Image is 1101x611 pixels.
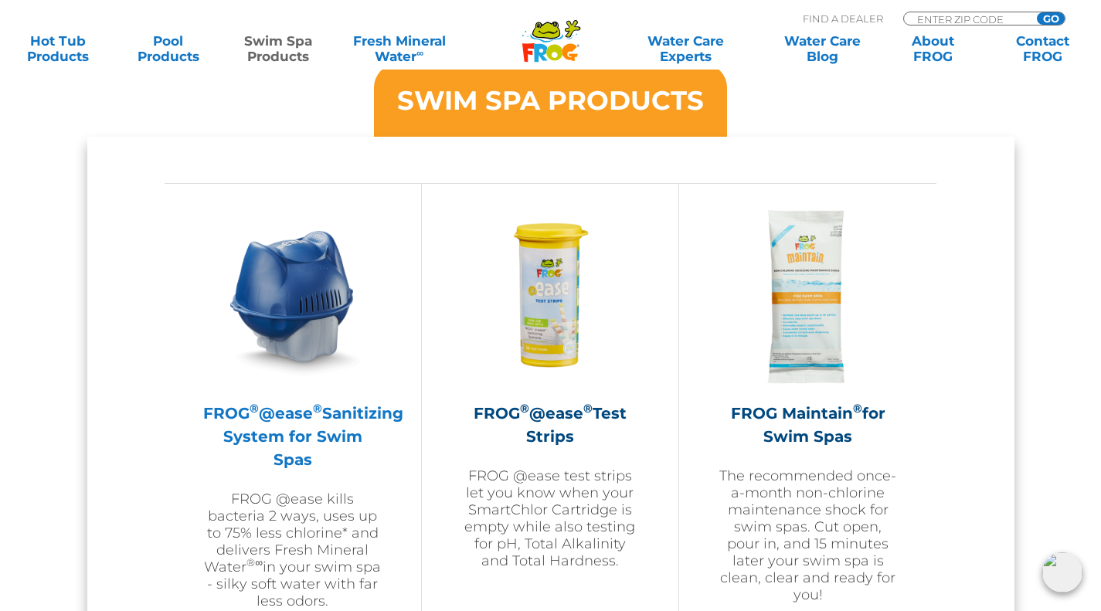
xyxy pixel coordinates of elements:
[313,401,322,416] sup: ®
[803,12,883,25] p: Find A Dealer
[397,87,704,114] h3: SWIM SPA PRODUCTS
[890,33,976,64] a: AboutFROG
[719,207,898,386] img: ss-maintain-hero-300x300.png
[203,207,382,609] a: FROG®@ease®Sanitizing System for Swim SpasFROG @ease kills bacteria 2 ways, uses up to 75% less c...
[203,490,382,609] p: FROG @ease kills bacteria 2 ways, uses up to 75% less chlorine* and delivers Fresh Mineral Water ...
[718,467,898,603] p: The recommended once-a-month non-chlorine maintenance shock for swim spas. Cut open, pour in, and...
[236,33,321,64] a: Swim SpaProducts
[203,207,382,386] img: ss-@ease-hero-300x300.png
[916,12,1020,25] input: Zip Code Form
[1042,552,1082,592] img: openIcon
[718,402,898,448] h2: FROG Maintain for Swim Spas
[345,33,453,64] a: Fresh MineralWater∞
[460,402,640,448] h2: FROG @ease Test Strips
[460,207,640,386] img: FROG-@ease-TS-Bottle-300x300.png
[780,33,865,64] a: Water CareBlog
[460,467,640,569] p: FROG @ease test strips let you know when your SmartChlor Cartridge is empty while also testing fo...
[250,401,259,416] sup: ®
[520,401,529,416] sup: ®
[203,402,382,471] h2: FROG @ease Sanitizing System for Swim Spas
[617,33,756,64] a: Water CareExperts
[1000,33,1086,64] a: ContactFROG
[125,33,211,64] a: PoolProducts
[416,47,423,59] sup: ∞
[1037,12,1065,25] input: GO
[15,33,101,64] a: Hot TubProducts
[460,207,640,609] a: FROG®@ease®Test StripsFROG @ease test strips let you know when your SmartChlor Cartridge is empty...
[583,401,593,416] sup: ®
[853,401,862,416] sup: ®
[718,207,898,609] a: FROG Maintain®for Swim SpasThe recommended once-a-month non-chlorine maintenance shock for swim s...
[246,556,263,569] sup: ®∞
